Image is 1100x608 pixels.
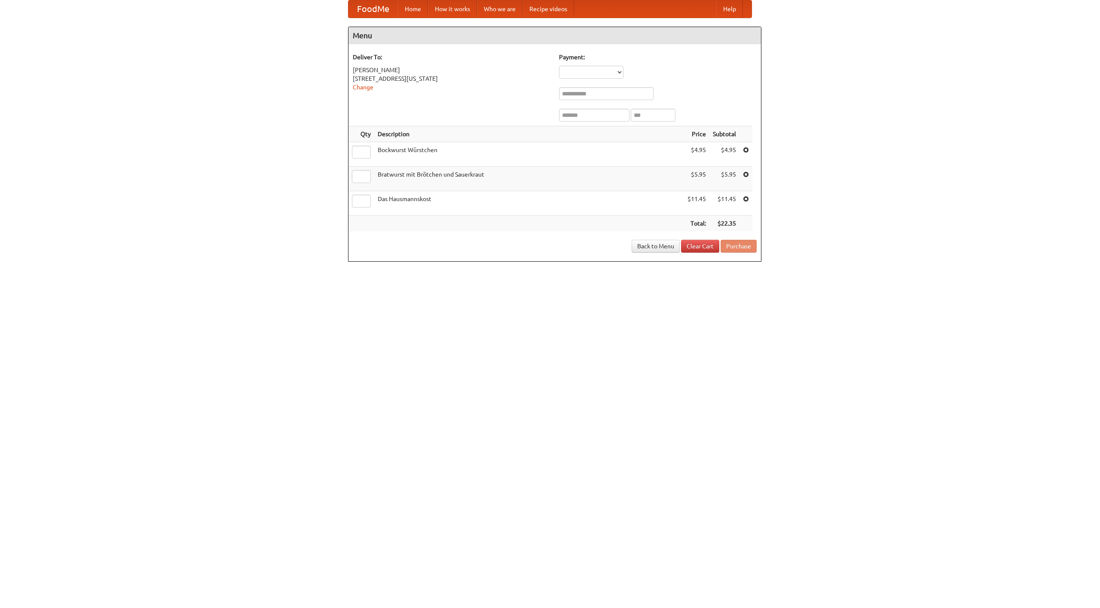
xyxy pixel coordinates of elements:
[353,74,550,83] div: [STREET_ADDRESS][US_STATE]
[709,216,739,232] th: $22.35
[681,240,719,253] a: Clear Cart
[374,191,684,216] td: Das Hausmannskost
[709,191,739,216] td: $11.45
[716,0,743,18] a: Help
[353,66,550,74] div: [PERSON_NAME]
[709,167,739,191] td: $5.95
[353,84,373,91] a: Change
[348,0,398,18] a: FoodMe
[428,0,477,18] a: How it works
[709,126,739,142] th: Subtotal
[684,142,709,167] td: $4.95
[348,27,761,44] h4: Menu
[398,0,428,18] a: Home
[709,142,739,167] td: $4.95
[374,142,684,167] td: Bockwurst Würstchen
[559,53,757,61] h5: Payment:
[353,53,550,61] h5: Deliver To:
[721,240,757,253] button: Purchase
[684,126,709,142] th: Price
[522,0,574,18] a: Recipe videos
[684,191,709,216] td: $11.45
[374,126,684,142] th: Description
[684,216,709,232] th: Total:
[348,126,374,142] th: Qty
[374,167,684,191] td: Bratwurst mit Brötchen und Sauerkraut
[477,0,522,18] a: Who we are
[632,240,680,253] a: Back to Menu
[684,167,709,191] td: $5.95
